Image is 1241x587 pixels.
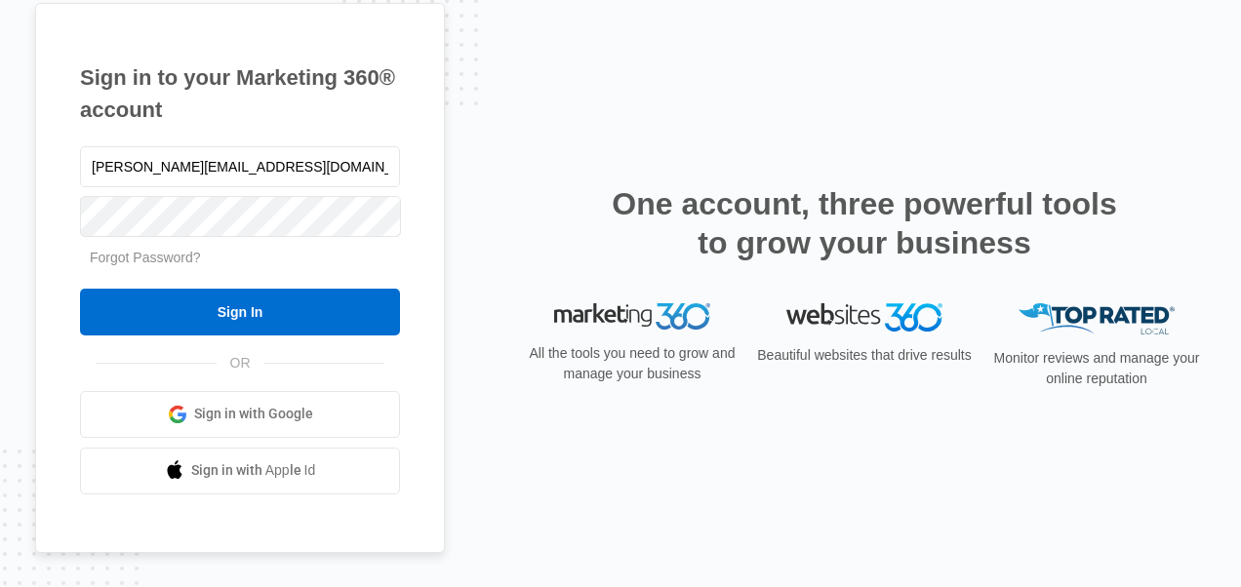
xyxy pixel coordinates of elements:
[80,448,400,494] a: Sign in with Apple Id
[786,303,942,332] img: Websites 360
[554,303,710,331] img: Marketing 360
[90,250,201,265] a: Forgot Password?
[523,343,741,384] p: All the tools you need to grow and manage your business
[1019,303,1175,335] img: Top Rated Local
[217,353,264,373] span: OR
[194,404,313,424] span: Sign in with Google
[755,345,974,366] p: Beautiful websites that drive results
[80,391,400,438] a: Sign in with Google
[606,184,1123,262] h2: One account, three powerful tools to grow your business
[80,146,400,187] input: Email
[987,348,1206,389] p: Monitor reviews and manage your online reputation
[191,460,316,481] span: Sign in with Apple Id
[80,61,400,126] h1: Sign in to your Marketing 360® account
[80,289,400,335] input: Sign In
